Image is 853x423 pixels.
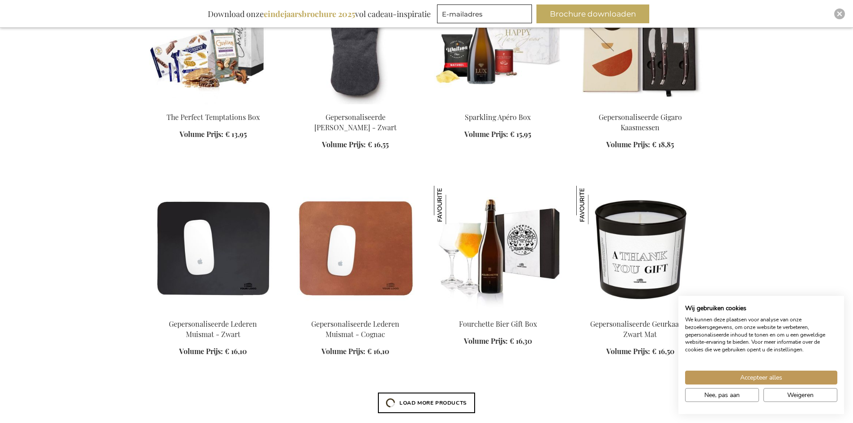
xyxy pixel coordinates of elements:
[321,346,365,356] span: Volume Prijs:
[311,319,399,339] a: Gepersonaliseerde Lederen Muismat - Cognac
[606,140,674,150] a: Volume Prijs: € 18,85
[225,346,247,356] span: € 16,10
[536,4,649,23] button: Brochure downloaden
[837,11,842,17] img: Close
[834,9,845,19] div: Close
[434,101,562,109] a: Sparkling Apero Box
[264,9,355,19] b: eindejaarsbrochure 2025
[179,346,223,356] span: Volume Prijs:
[437,4,535,26] form: marketing offers and promotions
[763,388,837,402] button: Alle cookies weigeren
[149,101,277,109] a: The Perfect Temptations Box The Perfect Temptations Box
[787,390,814,400] span: Weigeren
[179,346,247,357] a: Volume Prijs: € 16,10
[576,308,704,316] a: Personalised Scented Candle - Black Matt Gepersonaliseerde Geurkaars - Zwart Mat
[576,186,615,224] img: Gepersonaliseerde Geurkaars - Zwart Mat
[322,140,389,150] a: Volume Prijs: € 16,55
[606,346,650,356] span: Volume Prijs:
[576,186,704,311] img: Personalised Scented Candle - Black Matt
[291,308,420,316] a: Leather Mouse Pad - Cognac
[434,308,562,316] a: Fourchette Beer Gift Box Fourchette Bier Gift Box
[291,101,420,109] a: Personalised Asado Oven Mit - Black
[464,129,508,139] span: Volume Prijs:
[314,112,397,132] a: Gepersonaliseerde [PERSON_NAME] - Zwart
[437,4,532,23] input: E-mailadres
[225,129,247,139] span: € 13,95
[291,186,420,311] img: Leather Mouse Pad - Cognac
[167,112,260,122] a: The Perfect Temptations Box
[464,336,532,346] a: Volume Prijs: € 16,30
[180,129,247,140] a: Volume Prijs: € 13,95
[180,129,223,139] span: Volume Prijs:
[510,336,532,346] span: € 16,30
[685,304,837,312] h2: Wij gebruiken cookies
[652,140,674,149] span: € 18,85
[204,4,435,23] div: Download onze vol cadeau-inspiratie
[685,316,837,354] p: We kunnen deze plaatsen voor analyse van onze bezoekersgegevens, om onze website te verbeteren, g...
[606,140,650,149] span: Volume Prijs:
[685,371,837,385] button: Accepteer alle cookies
[704,390,740,400] span: Nee, pas aan
[459,319,537,329] a: Fourchette Bier Gift Box
[434,186,472,224] img: Fourchette Bier Gift Box
[169,319,257,339] a: Gepersonaliseerde Lederen Muismat - Zwart
[465,112,531,122] a: Sparkling Apéro Box
[434,186,562,311] img: Fourchette Beer Gift Box
[367,346,389,356] span: € 16,10
[464,336,508,346] span: Volume Prijs:
[606,346,674,357] a: Volume Prijs: € 16,50
[149,186,277,311] img: Personalised Leather Mouse Pad - Black
[368,140,389,149] span: € 16,55
[149,308,277,316] a: Personalised Leather Mouse Pad - Black
[590,319,690,339] a: Gepersonaliseerde Geurkaars - Zwart Mat
[599,112,682,132] a: Gepersonaliseerde Gigaro Kaasmessen
[322,140,366,149] span: Volume Prijs:
[576,101,704,109] a: Personalised Gigaro Cheese Knives
[685,388,759,402] button: Pas cookie voorkeuren aan
[652,346,674,356] span: € 16,50
[510,129,531,139] span: € 15,95
[464,129,531,140] a: Volume Prijs: € 15,95
[321,346,389,357] a: Volume Prijs: € 16,10
[740,373,782,382] span: Accepteer alles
